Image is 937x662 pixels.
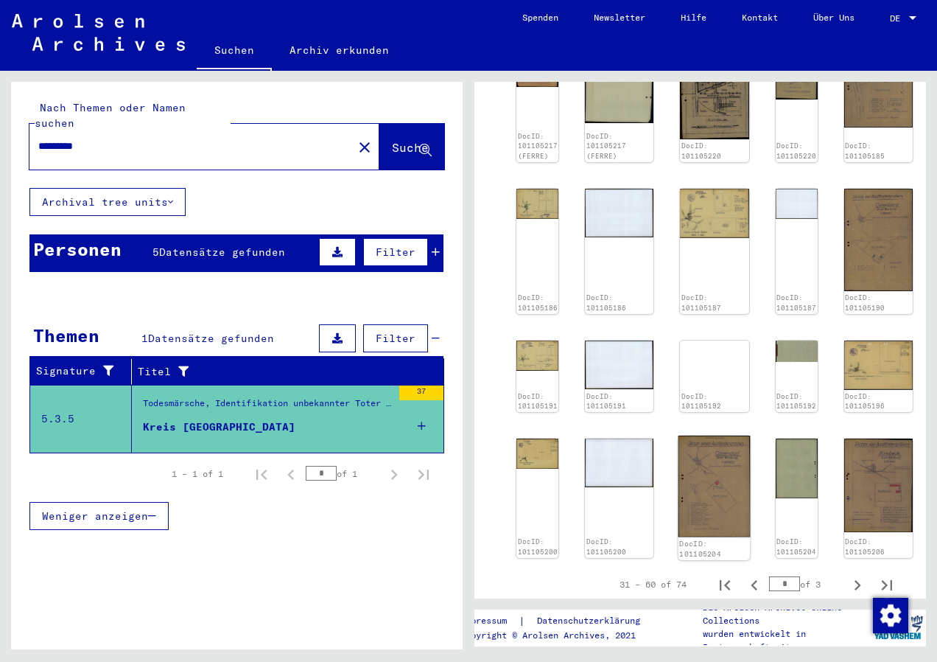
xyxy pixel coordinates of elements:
img: 001.jpg [844,341,913,391]
a: DocID: 101105191 [586,392,626,411]
div: of 3 [769,577,843,591]
button: Filter [363,324,428,352]
span: Filter [376,332,415,345]
img: 001.jpg [516,189,558,219]
div: | [460,613,658,629]
a: DocID: 101105185 [845,142,885,160]
div: Signature [36,360,135,383]
a: DocID: 101105186 [586,293,626,312]
button: Next page [843,570,872,599]
div: Titel [138,360,429,383]
img: 001.jpg [678,436,751,537]
div: Titel [138,364,415,380]
button: Previous page [740,570,769,599]
mat-icon: close [356,139,373,156]
button: First page [247,459,276,489]
a: DocID: 101105200 [586,537,626,556]
button: Previous page [276,459,306,489]
img: 002.jpg [776,341,818,362]
a: DocID: 101105190 [845,293,885,312]
button: Suche [379,124,444,170]
button: Last page [409,459,438,489]
img: 001.jpg [680,34,748,140]
div: Zustimmung ändern [872,597,908,633]
button: Archival tree units [29,188,186,216]
p: Copyright © Arolsen Archives, 2021 [460,629,658,642]
div: Signature [36,363,120,379]
img: yv_logo.png [871,609,926,646]
a: DocID: 101105196 [845,392,885,411]
a: DocID: 101105220 [681,142,721,160]
button: Weniger anzeigen [29,502,169,530]
span: 5 [152,245,159,259]
span: Filter [376,245,415,259]
div: 31 – 60 of 74 [620,578,687,591]
button: Last page [872,570,902,599]
img: Zustimmung ändern [873,598,908,633]
span: Weniger anzeigen [42,509,148,523]
a: DocID: 101105187 [776,293,816,312]
a: Datenschutzerklärung [525,613,658,629]
p: Die Arolsen Archives Online-Collections [703,601,869,627]
a: Impressum [460,613,519,629]
img: 001.jpg [516,341,558,371]
span: DE [890,13,906,24]
mat-label: Nach Themen oder Namen suchen [35,101,186,130]
div: Personen [33,236,122,262]
img: 002.jpg [585,341,653,390]
a: DocID: 101105204 [776,537,816,556]
button: Filter [363,238,428,266]
a: DocID: 101105192 [681,392,721,411]
img: 002.jpg [776,189,818,219]
img: 001.jpg [516,439,558,469]
a: DocID: 101105186 [518,293,558,312]
img: Arolsen_neg.svg [12,14,185,51]
a: DocID: 101105187 [681,293,721,312]
a: DocID: 101105204 [680,540,722,559]
a: DocID: 101105217 (FERRE) [586,132,626,160]
a: DocID: 101105192 [776,392,816,411]
button: Clear [350,132,379,161]
img: 002.jpg [585,189,653,238]
span: Suche [392,140,429,155]
a: DocID: 101105220 [776,142,816,160]
a: DocID: 101105191 [518,392,558,411]
img: 001.jpg [844,439,913,532]
img: 001.jpg [680,189,748,238]
button: First page [710,570,740,599]
div: Kreis [GEOGRAPHIC_DATA] [143,419,295,435]
img: 001.jpg [844,189,913,291]
a: Archiv erkunden [272,32,407,68]
span: Datensätze gefunden [159,245,285,259]
img: 002.jpg [585,439,653,487]
img: 002.jpg [776,439,818,498]
a: DocID: 101105200 [518,537,558,556]
div: Todesmärsche, Identifikation unbekannter Toter und NS-Prozesse > Todesmärsche / Identification of... [143,397,392,417]
a: DocID: 101105206 [845,537,885,556]
a: DocID: 101105217 (FERRE) [518,132,558,160]
p: wurden entwickelt in Partnerschaft mit [703,627,869,654]
button: Next page [379,459,409,489]
a: Suchen [197,32,272,71]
